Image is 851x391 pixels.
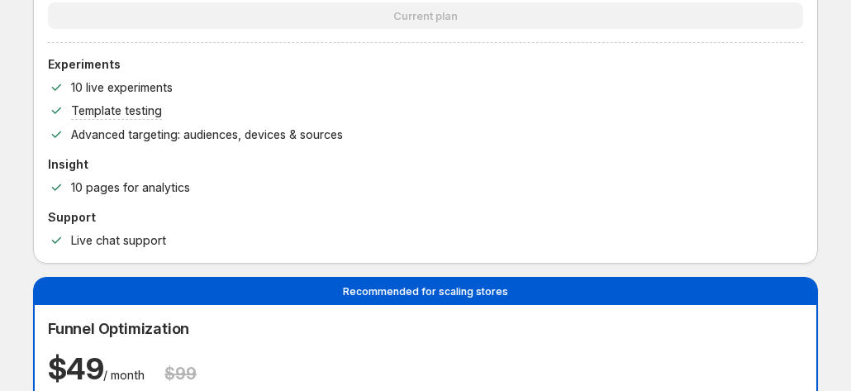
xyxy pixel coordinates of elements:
[71,79,173,96] p: 10 live experiments
[48,350,103,387] span: $ 49
[48,209,803,226] p: Support
[164,364,196,384] h3: $ 99
[48,349,145,389] p: / month
[71,126,343,143] p: Advanced targeting: audiences, devices & sources
[71,232,166,249] p: Live chat support
[48,156,803,173] p: Insight
[71,179,190,196] p: 10 pages for analytics
[343,285,508,298] span: Recommended for scaling stores
[71,103,162,119] p: Template testing
[48,56,803,73] p: Experiments
[48,320,189,337] span: Funnel Optimization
